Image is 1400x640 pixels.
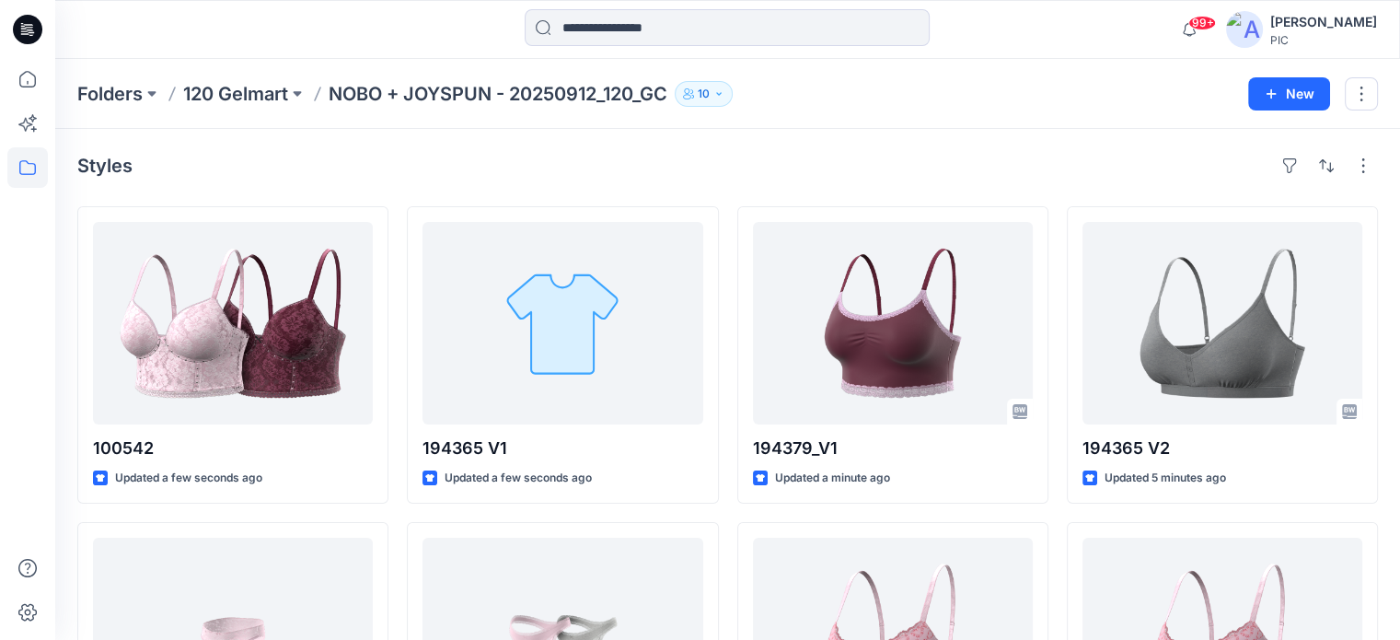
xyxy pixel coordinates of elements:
[422,222,702,425] a: 194365 V1
[753,436,1033,461] p: 194379_V1
[675,81,733,107] button: 10
[753,222,1033,425] a: 194379_V1
[775,469,890,488] p: Updated a minute ago
[115,469,262,488] p: Updated a few seconds ago
[93,222,373,425] a: 100542
[1270,11,1377,33] div: [PERSON_NAME]
[1188,16,1216,30] span: 99+
[1226,11,1263,48] img: avatar
[329,81,667,107] p: NOBO + JOYSPUN - 20250912_120_GC
[77,155,133,177] h4: Styles
[77,81,143,107] a: Folders
[445,469,592,488] p: Updated a few seconds ago
[183,81,288,107] a: 120 Gelmart
[698,84,710,104] p: 10
[93,436,373,461] p: 100542
[1105,469,1226,488] p: Updated 5 minutes ago
[422,436,702,461] p: 194365 V1
[1270,33,1377,47] div: PIC
[1082,222,1362,425] a: 194365 V2
[1082,436,1362,461] p: 194365 V2
[1248,77,1330,111] button: New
